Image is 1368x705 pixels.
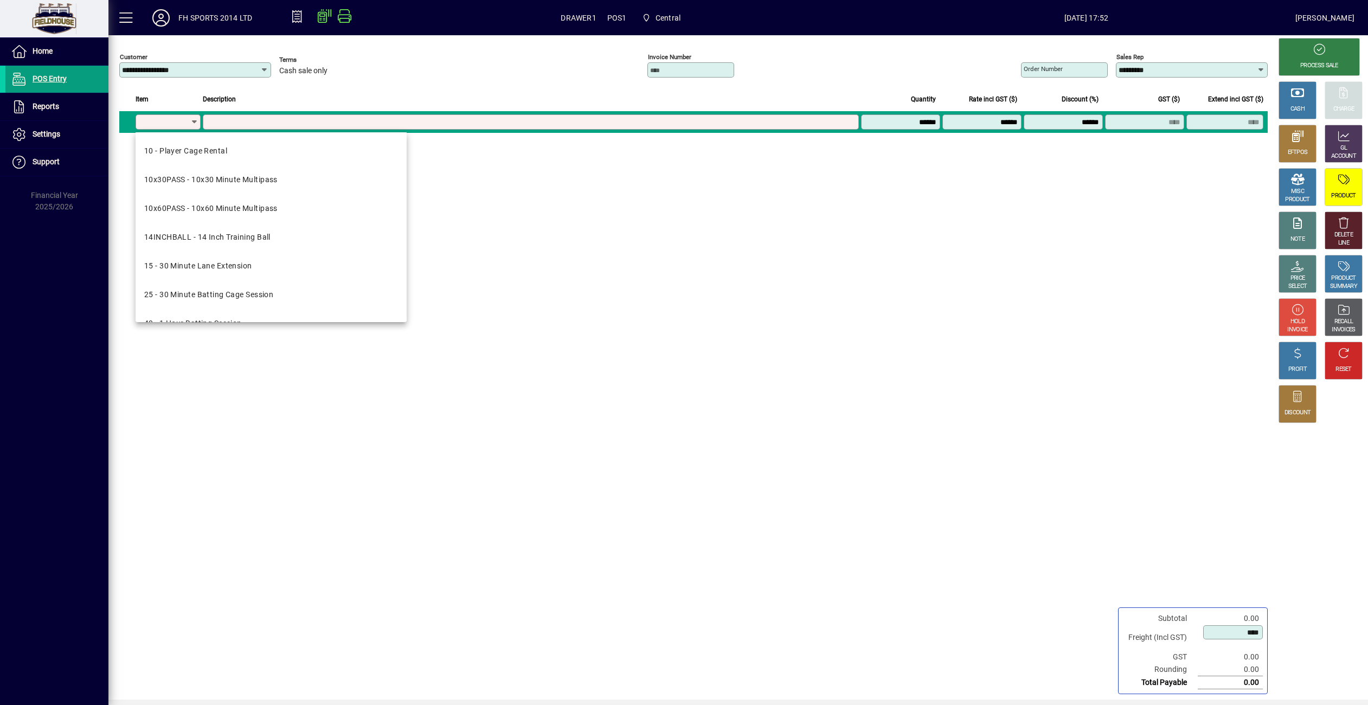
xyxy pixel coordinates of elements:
[144,174,278,185] div: 10x30PASS - 10x30 Minute Multipass
[144,232,271,243] div: 14INCHBALL - 14 Inch Training Ball
[1208,93,1263,105] span: Extend incl GST ($)
[1290,105,1305,113] div: CASH
[1198,663,1263,676] td: 0.00
[656,9,680,27] span: Central
[1295,9,1354,27] div: [PERSON_NAME]
[33,47,53,55] span: Home
[1338,239,1349,247] div: LINE
[178,9,252,27] div: FH SPORTS 2014 LTD
[1158,93,1180,105] span: GST ($)
[1331,192,1356,200] div: PRODUCT
[1287,326,1307,334] div: INVOICE
[136,252,407,280] mat-option: 15 - 30 Minute Lane Extension
[136,309,407,338] mat-option: 40 - 1 Hour Batting Session
[120,53,147,61] mat-label: Customer
[136,93,149,105] span: Item
[144,203,278,214] div: 10x60PASS - 10x60 Minute Multipass
[144,289,273,300] div: 25 - 30 Minute Batting Cage Session
[1290,274,1305,283] div: PRICE
[1123,651,1198,663] td: GST
[136,194,407,223] mat-option: 10x60PASS - 10x60 Minute Multipass
[279,56,344,63] span: Terms
[5,121,108,148] a: Settings
[1290,318,1305,326] div: HOLD
[1334,231,1353,239] div: DELETE
[33,102,59,111] span: Reports
[648,53,691,61] mat-label: Invoice number
[1290,235,1305,243] div: NOTE
[144,318,242,329] div: 40 - 1 Hour Batting Session
[1288,283,1307,291] div: SELECT
[5,149,108,176] a: Support
[1331,152,1356,161] div: ACCOUNT
[1284,409,1311,417] div: DISCOUNT
[1062,93,1099,105] span: Discount (%)
[203,93,236,105] span: Description
[1335,366,1352,374] div: RESET
[969,93,1017,105] span: Rate incl GST ($)
[144,260,252,272] div: 15 - 30 Minute Lane Extension
[561,9,596,27] span: DRAWER1
[1334,318,1353,326] div: RECALL
[1198,651,1263,663] td: 0.00
[279,67,327,75] span: Cash sale only
[144,145,227,157] div: 10 - Player Cage Rental
[1291,188,1304,196] div: MISC
[1123,676,1198,689] td: Total Payable
[5,38,108,65] a: Home
[1330,283,1357,291] div: SUMMARY
[1123,663,1198,676] td: Rounding
[1116,53,1144,61] mat-label: Sales rep
[1198,676,1263,689] td: 0.00
[1331,274,1356,283] div: PRODUCT
[33,157,60,166] span: Support
[911,93,936,105] span: Quantity
[1285,196,1309,204] div: PRODUCT
[33,74,67,83] span: POS Entry
[607,9,627,27] span: POS1
[136,137,407,165] mat-option: 10 - Player Cage Rental
[136,165,407,194] mat-option: 10x30PASS - 10x30 Minute Multipass
[144,8,178,28] button: Profile
[637,8,685,28] span: Central
[5,93,108,120] a: Reports
[1288,366,1307,374] div: PROFIT
[136,280,407,309] mat-option: 25 - 30 Minute Batting Cage Session
[1123,625,1198,651] td: Freight (Incl GST)
[1332,326,1355,334] div: INVOICES
[877,9,1295,27] span: [DATE] 17:52
[1333,105,1354,113] div: CHARGE
[1123,612,1198,625] td: Subtotal
[1288,149,1308,157] div: EFTPOS
[1340,144,1347,152] div: GL
[136,223,407,252] mat-option: 14INCHBALL - 14 Inch Training Ball
[1024,65,1063,73] mat-label: Order number
[1300,62,1338,70] div: PROCESS SALE
[33,130,60,138] span: Settings
[1198,612,1263,625] td: 0.00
